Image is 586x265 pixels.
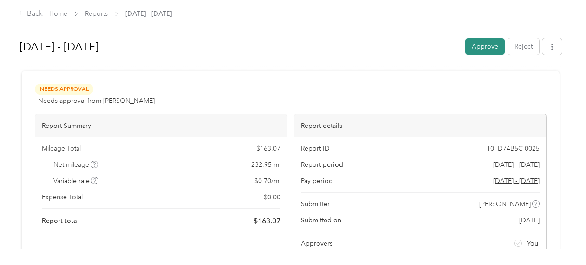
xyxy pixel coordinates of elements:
span: $ 0.70 / mi [254,176,280,186]
span: Variable rate [53,176,99,186]
span: Report ID [301,144,330,153]
span: Needs approval from [PERSON_NAME] [38,96,155,106]
span: Needs Approval [35,84,93,95]
span: [DATE] [519,215,540,225]
span: Report total [42,216,79,226]
button: Reject [508,38,539,55]
span: 10FD74B5C-0025 [487,144,540,153]
a: Reports [85,10,108,18]
span: Mileage Total [42,144,81,153]
span: $ 0.00 [264,192,280,202]
h1: Sep 21 - Oct 4, 2025 [20,36,459,58]
div: Report Summary [35,114,287,137]
span: Submitted on [301,215,341,225]
span: $ 163.07 [254,215,280,227]
button: Approve [465,38,505,55]
span: Approvers [301,239,332,248]
span: Pay period [301,176,333,186]
span: Go to pay period [493,176,540,186]
iframe: Everlance-gr Chat Button Frame [534,213,586,265]
div: Back [19,8,43,19]
a: Home [49,10,67,18]
span: Net mileage [53,160,98,170]
span: Submitter [301,199,330,209]
span: [PERSON_NAME] [479,199,531,209]
span: Report period [301,160,343,170]
span: 232.95 mi [251,160,280,170]
span: You [527,239,538,248]
span: [DATE] - [DATE] [125,9,172,19]
span: [DATE] - [DATE] [493,160,540,170]
span: Expense Total [42,192,83,202]
div: Report details [294,114,546,137]
span: $ 163.07 [256,144,280,153]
